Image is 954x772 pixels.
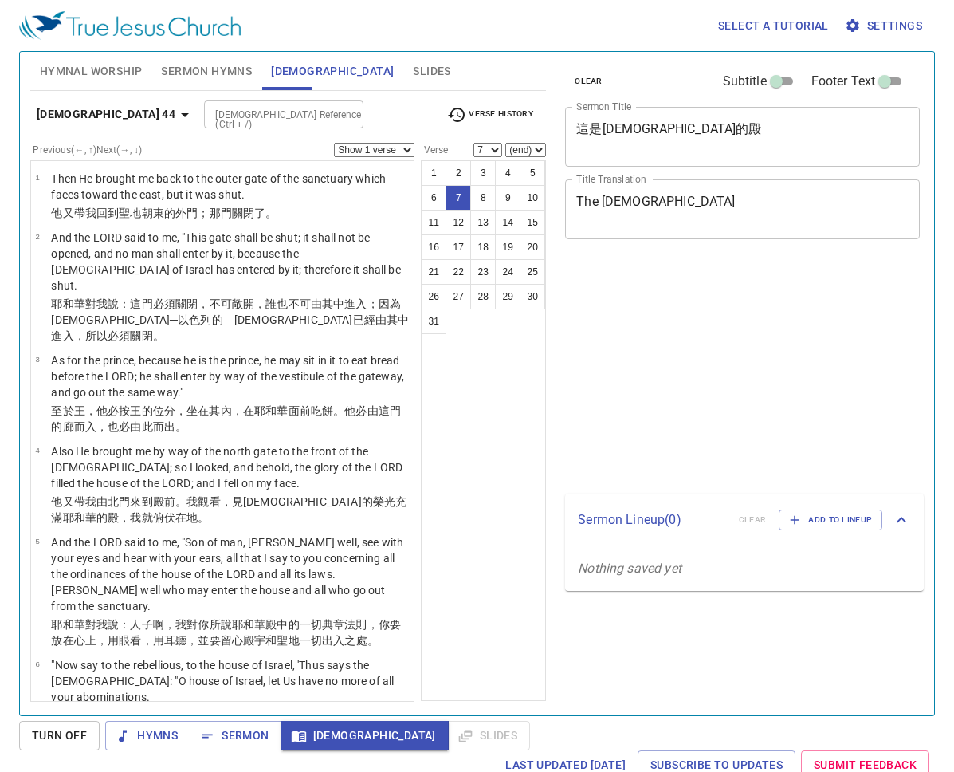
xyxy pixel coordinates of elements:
wh4161: 入 [333,634,379,647]
span: Subtitle [723,72,767,91]
textarea: The [DEMOGRAPHIC_DATA] [576,194,909,224]
p: 至於王 [51,403,409,435]
wh1004: 和聖地 [265,634,379,647]
span: 5 [35,537,39,546]
wh5462: ，不可敞開 [51,297,409,342]
wh8085: ，並要留 [186,634,379,647]
span: Settings [848,16,922,36]
button: 31 [421,309,446,334]
p: 耶和華 [51,616,409,648]
wh3068: 對我說 [51,297,409,342]
wh935: 我由北 [51,495,406,524]
button: 29 [495,284,520,309]
wh3820: 殿宇 [243,634,379,647]
span: Sermon [202,726,269,746]
wh6437: 東 [153,207,277,219]
span: Select a tutorial [718,16,829,36]
button: Settings [842,11,928,41]
button: 19 [495,234,520,260]
button: 27 [446,284,471,309]
button: [DEMOGRAPHIC_DATA] [281,721,449,750]
button: 2 [446,160,471,186]
button: 18 [470,234,496,260]
wh935: ，所以必須關閉 [74,329,164,342]
wh6605: ，誰 [51,297,409,342]
button: [DEMOGRAPHIC_DATA] 44 [30,100,201,129]
p: And the LORD said to me, "This gate shall be shut; it shall not be opened, and no man shall enter... [51,230,409,293]
wh8179: ；那門關閉 [198,207,277,219]
p: As for the prince, because he is the prince, he may sit in it to eat bread before the LORD; he sh... [51,353,409,400]
wh3996: 之處。 [344,634,378,647]
wh1004: 前 [51,495,406,524]
button: 8 [470,185,496,211]
button: 17 [446,234,471,260]
p: "Now say to the rebellious, to the house of Israel, 'Thus says the [DEMOGRAPHIC_DATA]: "O house o... [51,657,409,705]
div: Sermon Lineup(0)clearAdd to Lineup [565,494,924,546]
wh2435: 門 [186,207,277,219]
button: Select a tutorial [712,11,835,41]
button: 5 [520,160,545,186]
p: And the LORD said to me, "Son of man, [PERSON_NAME] well, see with your eyes and hear with your e... [51,534,409,614]
button: 22 [446,259,471,285]
wh3478: 的 [DEMOGRAPHIC_DATA] [51,313,409,342]
span: 3 [35,355,39,364]
button: 4 [495,160,520,186]
wh8179: 的廊 [51,420,186,433]
button: 28 [470,284,496,309]
button: 13 [470,210,496,235]
wh6828: 門 [51,495,406,524]
button: 21 [421,259,446,285]
wh3427: 在其內，在耶和華 [51,404,401,433]
wh5462: 了。 [254,207,277,219]
p: 他又帶 [51,494,409,526]
span: clear [575,74,603,89]
button: 30 [520,284,545,309]
wh8179: 必須關閉 [51,297,409,342]
wh1121: 啊，我對你所說 [51,618,401,647]
p: Then He brought me back to the outer gate of the sanctuary which faces toward the east, but it wa... [51,171,409,203]
img: True Jesus Church [19,11,241,40]
button: 3 [470,160,496,186]
wh559: ：人 [51,618,401,647]
wh559: ：這門 [51,297,409,342]
button: 16 [421,234,446,260]
span: 4 [35,446,39,455]
button: Hymns [105,721,190,750]
button: Add to Lineup [779,510,882,530]
textarea: 這是[DEMOGRAPHIC_DATA]的殿 [576,121,909,152]
wh7200: ，用耳 [142,634,379,647]
span: Hymnal Worship [40,61,143,81]
wh8179: 來到殿 [51,495,406,524]
span: 6 [35,660,39,668]
button: 12 [446,210,471,235]
p: 耶和華 [51,296,409,344]
wh5387: ，他必按王 [51,404,401,433]
i: Nothing saved yet [578,561,681,576]
button: 11 [421,210,446,235]
iframe: from-child [559,256,850,487]
wh376: 也不可由其中進入 [51,297,409,342]
span: Footer Text [811,72,876,91]
wh3068: 對我說 [51,618,401,647]
wh4390: 耶和華 [63,511,210,524]
button: Verse History [438,103,543,127]
button: clear [565,72,612,91]
p: 他又帶我回到 [51,205,409,221]
wh5869: 看 [130,634,378,647]
button: 9 [495,185,520,211]
wh3820: ，用眼 [96,634,379,647]
button: 23 [470,259,496,285]
button: 14 [495,210,520,235]
b: [DEMOGRAPHIC_DATA] 44 [37,104,175,124]
span: 2 [35,232,39,241]
button: 1 [421,160,446,186]
span: Verse History [447,105,533,124]
button: 26 [421,284,446,309]
wh3068: ─以色列 [51,313,409,342]
wh4720: 一切出 [300,634,379,647]
span: Turn Off [32,726,87,746]
button: 6 [421,185,446,211]
button: Sermon [190,721,281,750]
wh7200: ，見[DEMOGRAPHIC_DATA] [51,495,406,524]
wh7760: 心 [232,634,379,647]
